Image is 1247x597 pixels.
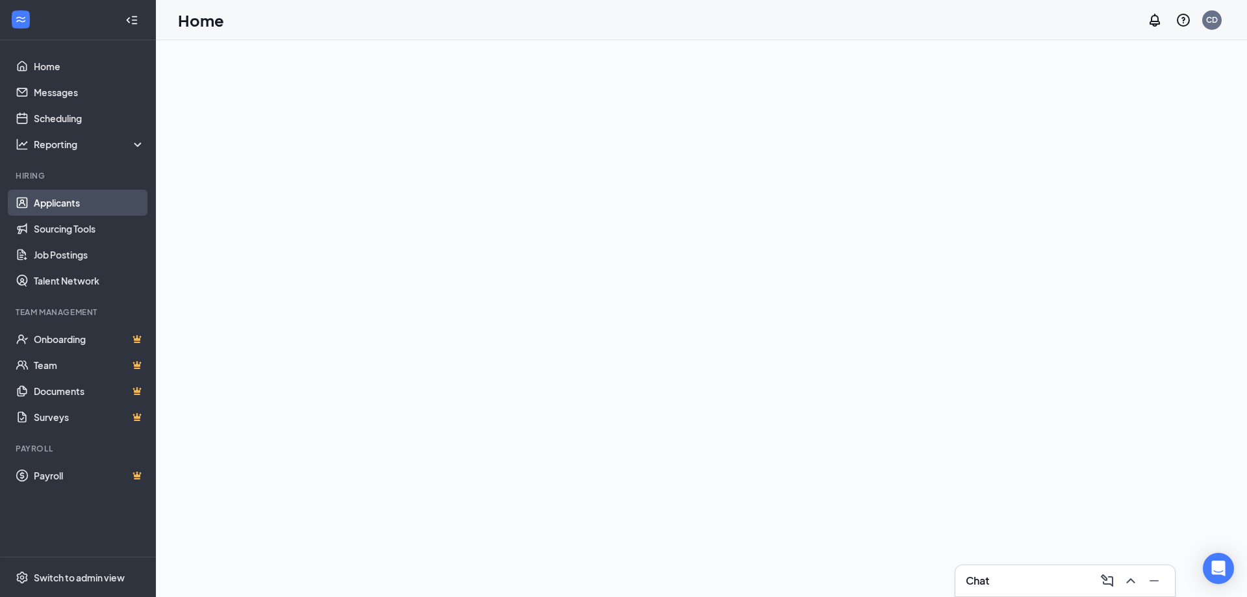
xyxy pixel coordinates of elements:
[1120,570,1141,591] button: ChevronUp
[34,268,145,294] a: Talent Network
[34,463,145,489] a: PayrollCrown
[1097,570,1118,591] button: ComposeMessage
[34,404,145,430] a: SurveysCrown
[34,378,145,404] a: DocumentsCrown
[1147,12,1163,28] svg: Notifications
[34,571,125,584] div: Switch to admin view
[1100,573,1115,589] svg: ComposeMessage
[1176,12,1191,28] svg: QuestionInfo
[125,14,138,27] svg: Collapse
[34,79,145,105] a: Messages
[16,307,142,318] div: Team Management
[16,571,29,584] svg: Settings
[16,138,29,151] svg: Analysis
[34,242,145,268] a: Job Postings
[34,216,145,242] a: Sourcing Tools
[34,190,145,216] a: Applicants
[14,13,27,26] svg: WorkstreamLogo
[34,138,145,151] div: Reporting
[1144,570,1165,591] button: Minimize
[1146,573,1162,589] svg: Minimize
[34,105,145,131] a: Scheduling
[34,326,145,352] a: OnboardingCrown
[1123,573,1139,589] svg: ChevronUp
[966,574,989,588] h3: Chat
[34,352,145,378] a: TeamCrown
[178,9,224,31] h1: Home
[1203,553,1234,584] div: Open Intercom Messenger
[16,443,142,454] div: Payroll
[16,170,142,181] div: Hiring
[1206,14,1218,25] div: CD
[34,53,145,79] a: Home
